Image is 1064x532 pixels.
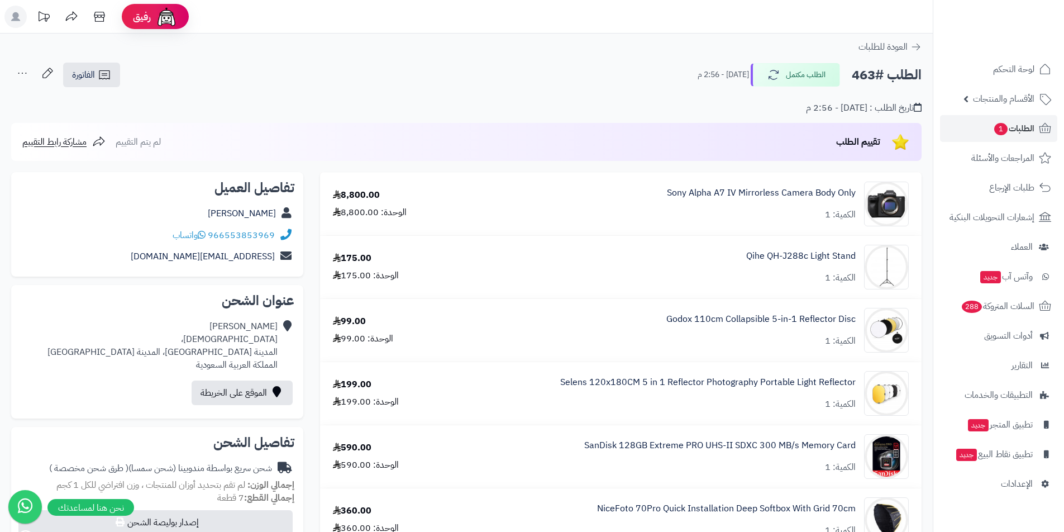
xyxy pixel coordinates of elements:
strong: إجمالي الوزن: [247,478,294,492]
h2: تفاصيل العميل [20,181,294,194]
a: مشاركة رابط التقييم [22,135,106,149]
span: لم تقم بتحديد أوزان للمنتجات ، وزن افتراضي للكل 1 كجم [56,478,245,492]
span: الإعدادات [1001,476,1033,492]
div: الوحدة: 199.00 [333,396,399,408]
div: 590.00 [333,441,371,454]
small: 7 قطعة [217,491,294,505]
span: رفيق [133,10,151,23]
span: جديد [956,449,977,461]
span: تطبيق نقاط البيع [955,446,1033,462]
span: لوحة التحكم [993,61,1034,77]
div: الوحدة: 590.00 [333,459,399,472]
span: السلات المتروكة [961,298,1034,314]
div: الوحدة: 175.00 [333,269,399,282]
div: 99.00 [333,315,366,328]
a: وآتس آبجديد [940,263,1057,290]
a: [PERSON_NAME] [208,207,276,220]
a: الطلبات1 [940,115,1057,142]
div: الوحدة: 99.00 [333,332,393,345]
span: جديد [968,419,989,431]
a: 966553853969 [208,229,275,242]
div: الوحدة: 8,800.00 [333,206,407,219]
span: وآتس آب [979,269,1033,284]
span: التقارير [1011,358,1033,373]
span: التطبيقات والخدمات [965,387,1033,403]
span: تقييم الطلب [836,135,880,149]
button: الطلب مكتمل [751,63,840,87]
span: تطبيق المتجر [967,417,1033,433]
span: أدوات التسويق [984,328,1033,344]
h2: الطلب #463 [852,64,922,87]
span: ( طرق شحن مخصصة ) [49,462,128,475]
span: لم يتم التقييم [116,135,161,149]
a: [EMAIL_ADDRESS][DOMAIN_NAME] [131,250,275,263]
div: 8,800.00 [333,189,380,202]
a: Godox 110cm Collapsible 5-in-1 Reflector Disc [666,313,856,326]
h2: عنوان الشحن [20,294,294,307]
a: أدوات التسويق [940,322,1057,349]
span: الفاتورة [72,68,95,82]
a: المراجعات والأسئلة [940,145,1057,172]
a: SanDisk 128GB Extreme PRO UHS-II SDXC 300 MB/s Memory Card [584,439,856,452]
a: لوحة التحكم [940,56,1057,83]
a: Qihe QH-J288c Light Stand [746,250,856,263]
div: شحن سريع بواسطة مندوبينا (شحن سمسا) [49,462,272,475]
a: واتساب [173,229,206,242]
div: [PERSON_NAME] [DEMOGRAPHIC_DATA]، المدينة [GEOGRAPHIC_DATA]، المدينة [GEOGRAPHIC_DATA] المملكة ال... [47,320,278,371]
a: تطبيق المتجرجديد [940,411,1057,438]
img: 1692009188-Sony%20Alpha%20A7%20IV%20Mirrorless%20Camera%20Body%20Only%20(1)-90x90.jpg [865,182,908,226]
span: طلبات الإرجاع [989,180,1034,196]
div: الكمية: 1 [825,398,856,411]
span: إشعارات التحويلات البنكية [950,210,1034,225]
span: 288 [962,301,982,313]
a: Selens 120x180CM 5 in 1 Reflector Photography Portable Light Reflector [560,376,856,389]
a: السلات المتروكة288 [940,293,1057,320]
span: مشاركة رابط التقييم [22,135,87,149]
img: 1695832637-SA02679.2-800x1000-90x90.jpg [865,308,908,353]
a: إشعارات التحويلات البنكية [940,204,1057,231]
span: العملاء [1011,239,1033,255]
img: ai-face.png [155,6,178,28]
strong: إجمالي القطع: [244,491,294,505]
span: الأقسام والمنتجات [973,91,1034,107]
div: 360.00 [333,505,371,517]
span: المراجعات والأسئلة [971,150,1034,166]
a: تحديثات المنصة [30,6,58,31]
div: الكمية: 1 [825,335,856,348]
img: logo-2.png [988,30,1053,54]
a: الفاتورة [63,63,120,87]
a: العملاء [940,234,1057,260]
span: 1 [994,123,1008,135]
div: تاريخ الطلب : [DATE] - 2:56 م [806,102,922,115]
a: الإعدادات [940,471,1057,497]
a: تطبيق نقاط البيعجديد [940,441,1057,468]
a: الموقع على الخريطة [192,381,293,405]
div: الكمية: 1 [825,208,856,221]
div: 175.00 [333,252,371,265]
div: 199.00 [333,378,371,391]
img: 1694186777-1-90x90.jpg [865,245,908,289]
span: الطلبات [993,121,1034,136]
span: جديد [980,271,1001,283]
small: [DATE] - 2:56 م [698,69,749,80]
div: الكمية: 1 [825,272,856,284]
a: العودة للطلبات [858,40,922,54]
img: 1727789579-61nnG+EfhfL._AC_SL1200_-90x90.jpg [865,434,908,479]
a: NiceFoto 70Pro Quick Installation Deep Softbox With Grid 70cm [597,502,856,515]
img: 1702755989-SA02666.1-800x1000-90x90.jpg [865,371,908,416]
a: Sony Alpha A7 IV Mirrorless Camera Body Only [667,187,856,199]
a: التقارير [940,352,1057,379]
a: التطبيقات والخدمات [940,382,1057,408]
div: الكمية: 1 [825,461,856,474]
a: طلبات الإرجاع [940,174,1057,201]
span: العودة للطلبات [858,40,908,54]
h2: تفاصيل الشحن [20,436,294,449]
